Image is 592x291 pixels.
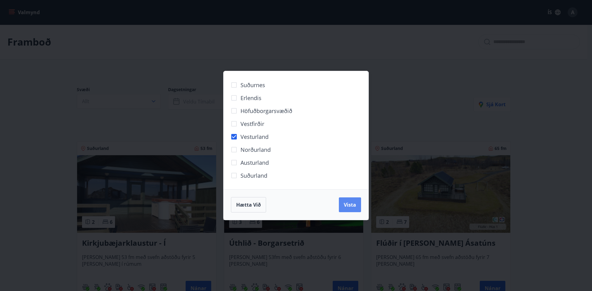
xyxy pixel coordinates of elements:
[240,94,261,102] span: Erlendis
[240,172,267,180] span: Suðurland
[344,201,356,208] span: Vista
[240,81,265,89] span: Suðurnes
[236,201,261,208] span: Hætta við
[240,146,271,154] span: Norðurland
[240,159,269,167] span: Austurland
[240,120,264,128] span: Vestfirðir
[231,197,266,212] button: Hætta við
[240,133,269,141] span: Vesturland
[339,197,361,212] button: Vista
[240,107,292,115] span: Höfuðborgarsvæðið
